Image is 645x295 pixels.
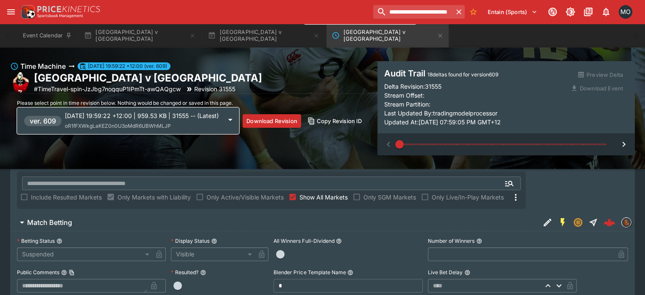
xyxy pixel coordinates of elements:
button: Event Calendar [18,24,77,48]
input: search [373,5,452,19]
p: Revision 31555 [194,84,235,93]
div: Visible [171,247,255,261]
p: Live Bet Delay [428,269,463,276]
p: Stream Offset: Stream Partition: Last Updated By: tradingmodelprocessor Updated At: [DATE] 07:59:... [384,91,566,126]
img: sportingsolutions [622,218,631,227]
button: Notifications [598,4,614,20]
div: 161b1f48-888f-4769-9331-6e019c10cb35 [603,216,615,228]
button: [GEOGRAPHIC_DATA] v [GEOGRAPHIC_DATA] [79,24,201,48]
svg: Suspended [573,217,583,228]
div: Suspended [17,247,152,261]
button: [GEOGRAPHIC_DATA] v [GEOGRAPHIC_DATA] [203,24,325,48]
button: No Bookmarks [466,5,480,19]
p: Display Status [171,237,209,244]
button: Betting Status [56,238,62,244]
img: PriceKinetics Logo [19,3,36,20]
span: Please select point in time revision below. Nothing would be changed or saved in this page. [17,100,233,106]
h6: Match Betting [27,218,72,227]
a: 161b1f48-888f-4769-9331-6e019c10cb35 [601,214,618,231]
button: Download Revision [243,114,301,128]
h4: Audit Trail [384,68,566,79]
p: [DATE] 19:59:22 +12:00 | 959.53 KB | 31555 -- (Latest) [65,111,222,120]
button: All Winners Full-Dividend [336,238,342,244]
span: Only Live/In-Play Markets [432,193,504,202]
button: Suspended [570,215,586,230]
span: oR1fFXWkgLaKEZ0n0U3oMdR6UBWhMLJP [65,123,171,129]
button: Live Bet Delay [464,270,470,275]
button: Toggle light/dark mode [563,4,578,20]
p: Delta Revision: 31555 [384,82,441,91]
button: Select Tenant [483,5,542,19]
button: Connected to PK [545,4,560,20]
span: Show All Markets [299,193,348,202]
span: 18 deltas found for version 609 [427,71,498,78]
button: Matt Oliver [616,3,635,21]
h2: Copy To Clipboard [34,71,262,84]
button: Blender Price Template Name [347,270,353,275]
button: Open [502,176,517,191]
div: sportingsolutions [621,217,631,228]
button: SGM Enabled [555,215,570,230]
p: Betting Status [17,237,55,244]
button: Copy Revision ID [304,114,366,128]
span: [DATE] 19:59:22 +12:00 (ver. 609) [84,62,170,70]
h6: Time Machine [20,61,66,71]
span: Only SGM Markets [363,193,416,202]
button: open drawer [3,4,19,20]
img: Sportsbook Management [37,14,83,18]
p: Public Comments [17,269,59,276]
p: Resulted? [171,269,198,276]
button: Edit Detail [540,215,555,230]
button: Copy To Clipboard [69,270,75,275]
p: Blender Price Template Name [274,269,346,276]
button: North Harbour v Bay Of Plenty [327,24,449,48]
button: Resulted? [200,270,206,275]
span: Only Markets with Liability [117,193,191,202]
button: Match Betting [10,214,540,231]
div: Matt Oliver [619,5,632,19]
span: Include Resulted Markets [31,193,102,202]
p: Copy To Clipboard [34,84,181,93]
button: Public CommentsCopy To Clipboard [61,270,67,275]
button: Display Status [211,238,217,244]
button: Documentation [581,4,596,20]
img: rugby_union.png [10,72,31,93]
img: logo-cerberus--red.svg [603,216,615,228]
p: Number of Winners [428,237,475,244]
button: Straight [586,215,601,230]
img: PriceKinetics [37,6,100,12]
h6: ver. 609 [30,116,56,126]
p: All Winners Full-Dividend [274,237,334,244]
button: Number of Winners [476,238,482,244]
svg: More [511,192,521,202]
span: Only Active/Visible Markets [207,193,284,202]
